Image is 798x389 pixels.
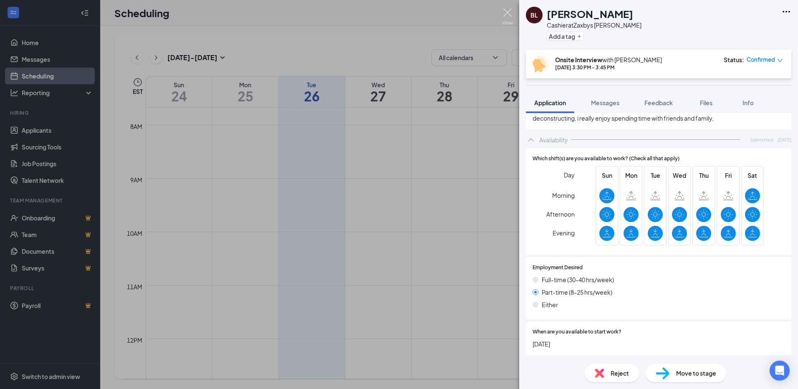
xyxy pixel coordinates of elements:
[547,7,633,21] h1: [PERSON_NAME]
[624,171,639,180] span: Mon
[777,58,783,63] span: down
[721,171,736,180] span: Fri
[546,207,575,222] span: Afternoon
[742,99,754,106] span: Info
[644,99,673,106] span: Feedback
[700,99,712,106] span: Files
[672,171,687,180] span: Wed
[745,171,760,180] span: Sat
[611,369,629,378] span: Reject
[676,369,716,378] span: Move to stage
[533,328,621,336] span: When are you available to start work?
[648,171,663,180] span: Tue
[564,170,575,179] span: Day
[781,7,791,17] svg: Ellipses
[533,264,583,272] span: Employment Desired
[533,104,785,123] span: i am extremely passionate about cars and driving, i love building, designing, and deconstructing,...
[770,361,790,381] div: Open Intercom Messenger
[526,135,536,145] svg: ChevronUp
[533,155,679,163] span: Which shift(s) are you available to work? (Check all that apply)
[555,64,662,71] div: [DATE] 3:30 PM - 3:45 PM
[533,339,785,349] span: [DATE]
[591,99,619,106] span: Messages
[542,300,558,309] span: Either
[542,288,612,297] span: Part-time (8-25 hrs/week)
[552,188,575,203] span: Morning
[530,11,538,19] div: BL
[553,225,575,240] span: Evening
[555,56,602,63] b: Onsite Interview
[555,56,662,64] div: with [PERSON_NAME]
[599,171,614,180] span: Sun
[547,32,584,40] button: PlusAdd a tag
[747,56,775,64] span: Confirmed
[547,21,641,29] div: Cashier at Zaxbys [PERSON_NAME]
[577,34,582,39] svg: Plus
[542,275,614,284] span: Full-time (30-40 hrs/week)
[696,171,711,180] span: Thu
[724,56,744,64] div: Status :
[778,136,791,143] span: [DATE]
[750,136,774,143] span: Submitted:
[534,99,566,106] span: Application
[539,136,568,144] div: Availability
